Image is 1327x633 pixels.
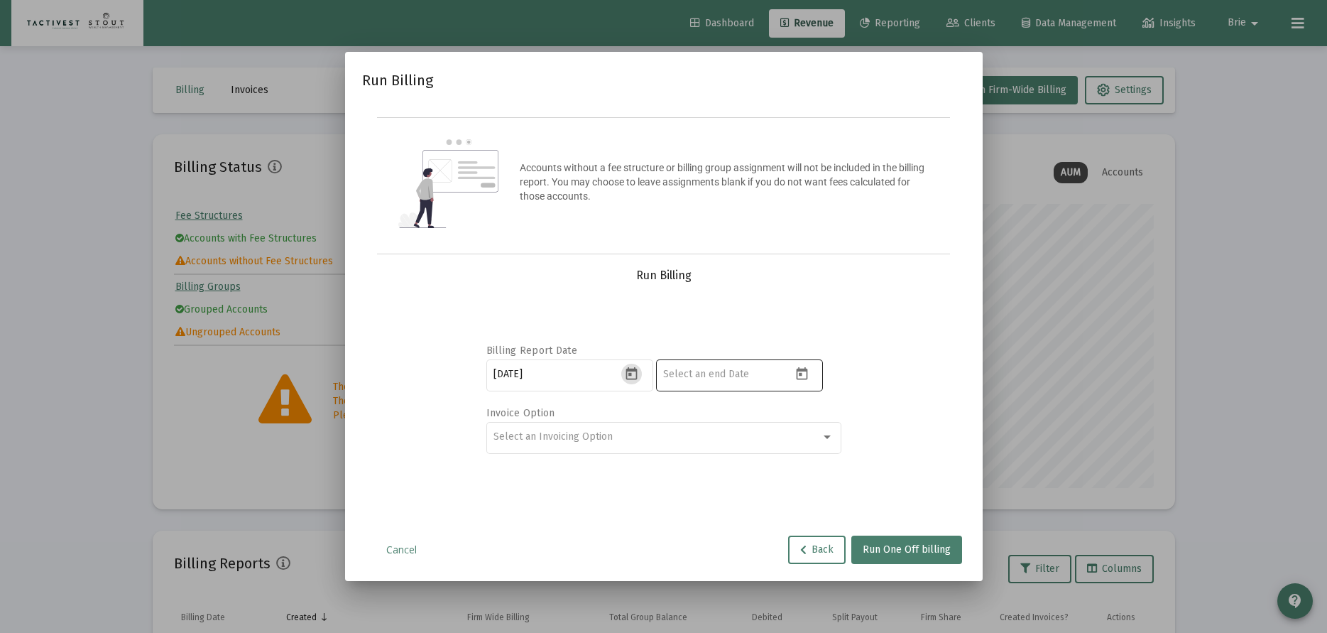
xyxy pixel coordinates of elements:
span: Select an Invoicing Option [493,431,613,443]
p: Accounts without a fee structure or billing group assignment will not be included in the billing ... [520,161,929,203]
div: Run Billing [379,269,949,283]
img: question [398,139,498,229]
button: Run One Off billing [851,536,962,564]
button: Open calendar [791,364,812,384]
a: Cancel [366,543,437,557]
label: Invoice Option [486,407,834,419]
span: Back [800,543,834,556]
label: Billing Report Date [486,345,834,357]
button: Back [788,536,846,564]
h2: Run Billing [362,69,433,92]
input: Select a start Date [493,369,621,380]
button: Open calendar [621,364,642,384]
input: Select an end Date [663,369,791,380]
span: Run One Off billing [863,543,951,556]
